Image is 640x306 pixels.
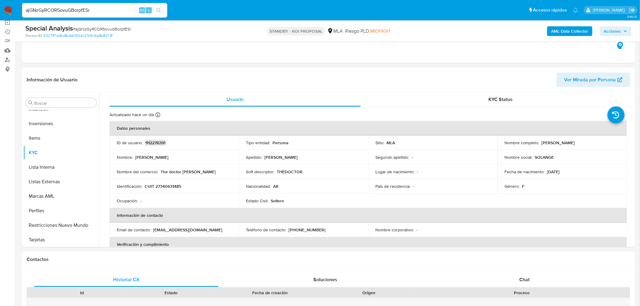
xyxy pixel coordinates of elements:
[109,208,627,223] th: Información de contacto
[145,184,181,189] p: CUIT 27340631485
[246,227,286,233] p: Teléfono de contacto :
[152,6,165,15] button: search-icon
[593,7,627,13] p: carlos.obholz@mercadolibre.com
[109,121,627,135] th: Datos personales
[273,140,289,145] p: Persona
[23,218,99,233] button: Restricciones Nuevo Mundo
[23,233,99,247] button: Tarjetas
[140,7,145,13] span: Alt
[153,227,222,233] p: [EMAIL_ADDRESS][DOMAIN_NAME]
[505,155,533,160] p: Nombre social :
[604,26,621,36] span: Acciones
[547,26,593,36] button: AML Data Collector
[145,140,165,145] p: 1112276391
[148,7,150,13] span: s
[314,276,338,283] span: Soluciones
[416,227,417,233] p: -
[246,184,271,189] p: Nacionalidad :
[109,112,154,118] p: Actualizado hace un día
[551,26,588,36] b: AML Data Collector
[375,140,384,145] p: Sitio :
[23,203,99,218] button: Perfiles
[547,169,560,174] p: [DATE]
[246,140,270,145] p: Tipo entidad :
[533,7,567,13] span: Accesos rápidos
[265,155,298,160] p: [PERSON_NAME]
[411,155,413,160] p: -
[329,290,409,296] div: Origen
[505,184,520,189] p: Género :
[542,140,575,145] p: [PERSON_NAME]
[227,96,244,103] span: Usuario
[135,155,168,160] p: [PERSON_NAME]
[267,27,325,35] p: STANDBY - ROI PROPOSAL
[246,155,262,160] p: Apellido :
[629,7,635,13] a: Salir
[246,198,269,203] p: Estado Civil :
[22,6,167,14] input: Buscar usuario o caso...
[246,169,275,174] p: Soft descriptor :
[600,26,632,36] button: Acciones
[535,155,554,160] p: SOLANGE
[273,184,279,189] p: AR
[27,256,630,262] h1: Contactos
[23,174,99,189] button: Listas Externas
[418,290,626,296] div: Proceso
[23,116,99,131] button: Inversiones
[520,276,530,283] span: Chat
[161,169,216,174] p: The doctor [PERSON_NAME]
[23,131,99,145] button: Items
[573,8,578,13] a: Notificaciones
[140,198,142,203] p: -
[23,189,99,203] button: Marcas AML
[417,169,418,174] p: -
[564,73,616,87] span: Ver Mirada por Persona
[109,237,627,252] th: Verificación y cumplimiento
[387,140,395,145] p: MLA
[28,100,33,105] button: Buscar
[23,160,99,174] button: Lista Interna
[117,155,133,160] p: Nombre :
[413,184,414,189] p: -
[505,169,545,174] p: Fecha de nacimiento :
[34,100,94,106] input: Buscar
[117,184,142,189] p: Identificación :
[43,33,113,38] a: 5327ff7dd6d8c4e0564c21b9c6a8b82f
[27,77,77,83] h1: Información de Usuario
[327,28,343,34] div: MLA
[289,227,326,233] p: [PHONE_NUMBER]
[375,227,414,233] p: Nombre corporativo :
[522,184,525,189] p: F
[505,140,539,145] p: Nombre completo :
[117,140,143,145] p: ID de usuario :
[345,28,390,34] span: Riesgo PLD:
[42,290,122,296] div: Id
[25,23,73,33] b: Special Analysis
[131,290,211,296] div: Estado
[557,73,630,87] button: Ver Mirada por Persona
[73,26,131,32] span: # ajGNzGyRCOR5ovuGBorpfESr
[117,198,138,203] p: Ocupación :
[117,169,158,174] p: Nombre del comercio :
[370,28,390,34] span: MIDHIGH
[627,14,637,19] span: 3.160.0
[271,198,284,203] p: Soltero
[117,227,151,233] p: Email de contacto :
[277,169,303,174] p: THEDOCTOR
[375,169,414,174] p: Lugar de nacimiento :
[25,33,42,38] b: Person ID
[375,184,410,189] p: País de residencia :
[489,96,513,103] span: KYC Status
[23,145,99,160] button: KYC
[220,290,320,296] div: Fecha de creación
[113,276,139,283] span: Historial CX
[375,155,409,160] p: Segundo apellido :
